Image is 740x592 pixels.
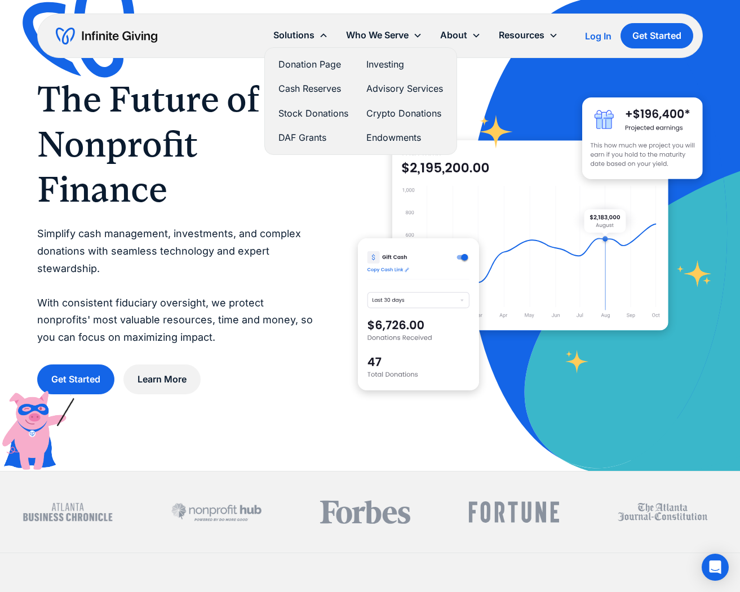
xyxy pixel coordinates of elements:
a: Investing [366,57,443,72]
a: Learn More [123,364,201,394]
a: Get Started [37,364,114,394]
div: Who We Serve [337,23,431,47]
a: home [56,27,157,45]
p: Simplify cash management, investments, and complex donations with seamless technology and expert ... [37,225,313,346]
div: Open Intercom Messenger [702,554,729,581]
div: Resources [499,28,544,43]
div: Resources [490,23,567,47]
div: Solutions [264,23,337,47]
a: Endowments [366,130,443,145]
img: nonprofit donation platform [392,140,668,331]
div: About [431,23,490,47]
div: Solutions [273,28,314,43]
nav: Solutions [264,47,457,155]
h1: The Future of Nonprofit Finance [37,77,313,212]
div: Log In [585,32,612,41]
a: Log In [585,29,612,43]
a: Advisory Services [366,81,443,96]
a: Crypto Donations [366,106,443,121]
img: fundraising star [677,260,711,287]
div: Who We Serve [346,28,409,43]
a: Stock Donations [278,106,348,121]
a: DAF Grants [278,130,348,145]
a: Get Started [621,23,693,48]
div: About [440,28,467,43]
a: Donation Page [278,57,348,72]
a: Cash Reserves [278,81,348,96]
img: donation software for nonprofits [358,238,478,390]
